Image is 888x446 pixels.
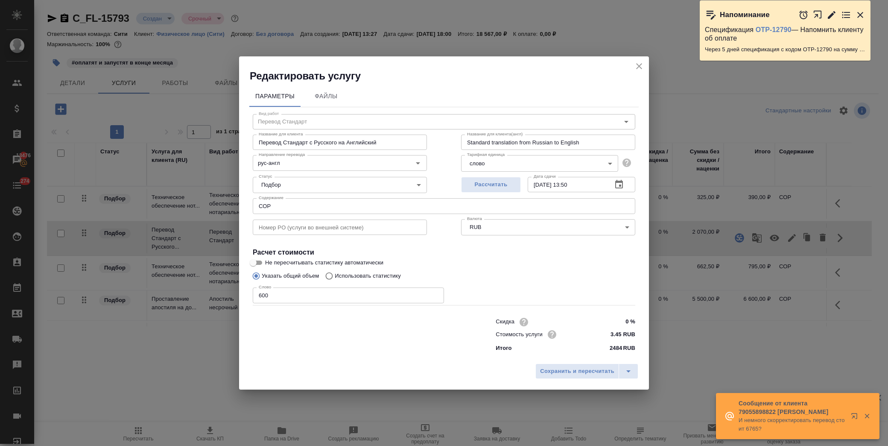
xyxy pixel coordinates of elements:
h4: Расчет стоимости [253,247,635,258]
h2: Редактировать услугу [250,69,649,83]
p: Стоимость услуги [496,330,543,339]
div: split button [535,364,638,379]
p: Скидка [496,317,514,326]
button: Сохранить и пересчитать [535,364,619,379]
p: Спецификация — Напомнить клиенту об оплате [705,26,865,43]
button: Перейти в todo [841,10,851,20]
p: Указать общий объем [262,272,319,280]
div: Подбор [253,177,427,193]
span: Сохранить и пересчитать [540,367,614,376]
button: close [633,60,646,73]
p: Через 5 дней спецификация с кодом OTP-12790 на сумму 359496 RUB будет просрочена [705,45,865,54]
button: слово [467,160,487,167]
p: Сообщение от клиента 79055898822 [PERSON_NAME] [739,399,845,416]
button: Закрыть [858,412,876,420]
button: Редактировать [827,10,837,20]
p: И немного скорректировать перевод стоит 6765? [739,416,845,433]
button: Открыть в новой вкладке [813,6,823,24]
button: Подбор [259,181,283,188]
p: Напоминание [720,11,770,19]
button: RUB [467,223,484,231]
div: RUB [461,219,635,235]
button: Открыть в новой вкладке [846,408,866,428]
button: Закрыть [855,10,865,20]
button: Open [412,157,424,169]
span: Не пересчитывать статистику автоматически [265,258,383,267]
span: Рассчитать [466,180,516,190]
p: Использовать статистику [335,272,401,280]
span: Параметры [254,91,295,102]
a: OTP-12790 [756,26,792,33]
input: ✎ Введи что-нибудь [603,316,635,328]
p: 2484 [610,344,622,352]
span: Файлы [306,91,347,102]
button: Рассчитать [461,177,521,193]
div: слово [461,155,618,171]
p: Итого [496,344,511,352]
p: RUB [623,344,635,352]
input: ✎ Введи что-нибудь [603,328,635,340]
button: Отложить [798,10,809,20]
